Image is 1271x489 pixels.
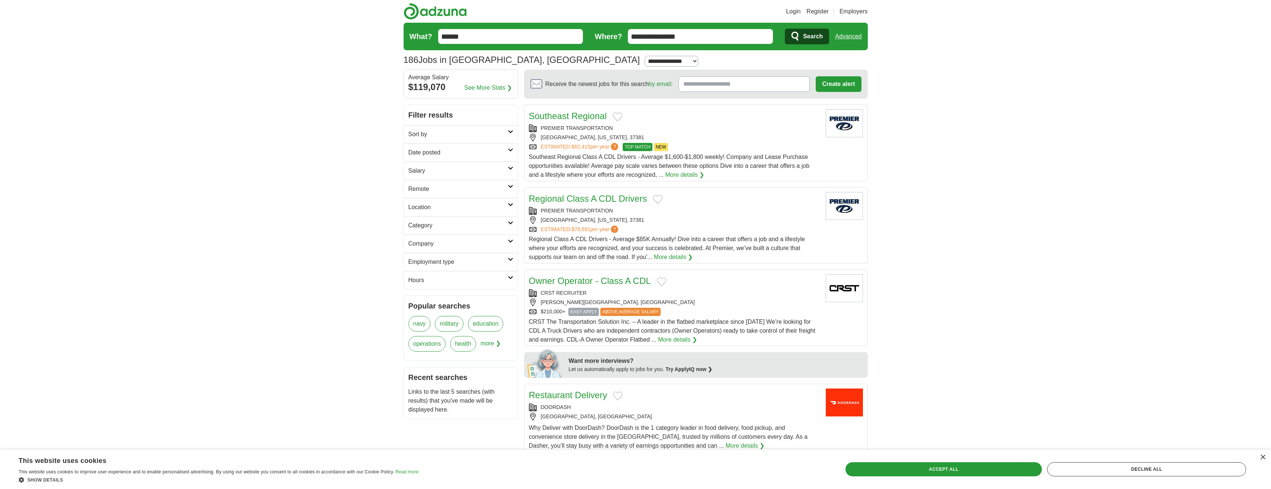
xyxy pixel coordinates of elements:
[611,143,618,150] span: ?
[826,389,863,416] img: Doordash logo
[571,226,590,232] span: $76,691
[468,316,503,332] a: education
[816,76,861,92] button: Create alert
[653,195,662,204] button: Add to favorite jobs
[408,130,508,139] h2: Sort by
[404,234,518,253] a: Company
[529,298,820,306] div: [PERSON_NAME][GEOGRAPHIC_DATA], [GEOGRAPHIC_DATA]
[803,29,823,44] span: Search
[658,335,697,344] a: More details ❯
[665,170,704,179] a: More details ❯
[1260,455,1265,460] div: Close
[408,372,513,383] h2: Recent searches
[529,154,810,178] span: Southeast Regional Class A CDL Drivers - Average $1,600-$1,800 weekly! Company and Lease Purchase...
[569,365,863,373] div: Let us automatically apply to jobs for you.
[404,271,518,289] a: Hours
[404,198,518,216] a: Location
[404,3,467,20] img: Adzuna logo
[408,185,508,194] h2: Remote
[649,81,671,87] a: by email
[785,29,829,44] button: Search
[529,194,647,204] a: Regional Class A CDL Drivers
[408,239,508,248] h2: Company
[571,144,590,150] span: $62,415
[835,29,861,44] a: Advanced
[404,143,518,162] a: Date posted
[408,336,446,352] a: operations
[541,125,613,131] a: PREMIER TRANSPORTATION
[404,216,518,234] a: Category
[408,387,513,414] p: Links to the last 5 searches (with results) that you've made will be displayed here.
[600,308,661,316] span: ABOVE AVERAGE SALARY
[410,31,432,42] label: What?
[613,391,623,400] button: Add to favorite jobs
[408,74,513,80] div: Average Salary
[404,125,518,143] a: Sort by
[1047,462,1246,476] div: Decline all
[529,276,651,286] a: Owner Operator - Class A CDL
[654,143,668,151] span: NEW
[19,469,394,474] span: This website uses cookies to improve user experience and to enable personalised advertising. By u...
[541,404,571,410] a: DOORDASH
[408,80,513,94] div: $119,070
[481,336,501,356] span: more ❯
[569,357,863,365] div: Want more interviews?
[529,236,805,260] span: Regional Class A CDL Drivers - Average $85K Annually! Dive into a career that offers a job and a ...
[541,208,613,214] a: PREMIER TRANSPORTATION
[611,226,618,233] span: ?
[404,53,418,67] span: 186
[19,454,400,465] div: This website uses cookies
[408,300,513,311] h2: Popular searches
[28,477,63,483] span: Show details
[826,109,863,137] img: Premier Transportation logo
[404,162,518,180] a: Salary
[840,7,868,16] a: Employers
[404,253,518,271] a: Employment type
[19,476,418,483] div: Show details
[529,308,820,316] div: $210,000+
[806,7,829,16] a: Register
[450,336,476,352] a: health
[568,308,599,316] span: EASY APPLY
[404,55,640,65] h1: Jobs in [GEOGRAPHIC_DATA], [GEOGRAPHIC_DATA]
[408,166,508,175] h2: Salary
[595,31,622,42] label: Where?
[541,143,620,151] a: ESTIMATED:$62,415per year?
[395,469,418,474] a: Read more, opens a new window
[786,7,800,16] a: Login
[408,203,508,212] h2: Location
[408,316,431,332] a: navy
[529,216,820,224] div: [GEOGRAPHIC_DATA], [US_STATE], 37381
[529,390,607,400] a: Restaurant Delivery
[527,348,563,378] img: apply-iq-scientist.png
[435,316,463,332] a: military
[845,462,1042,476] div: Accept all
[541,226,620,233] a: ESTIMATED:$76,691per year?
[408,221,508,230] h2: Category
[654,253,693,262] a: More details ❯
[529,134,820,141] div: [GEOGRAPHIC_DATA], [US_STATE], 37381
[826,192,863,220] img: Premier Transportation logo
[404,105,518,125] h2: Filter results
[529,425,808,449] span: Why Deliver with DoorDash? DoorDash is the 1 category leader in food delivery, food pickup, and c...
[408,148,508,157] h2: Date posted
[623,143,652,151] span: TOP MATCH
[529,319,815,343] span: CRST The Transportation Solution Inc. – A leader in the flatbed marketplace since [DATE] We’re lo...
[408,276,508,285] h2: Hours
[464,83,512,92] a: See More Stats ❯
[826,274,863,302] img: Company logo
[404,180,518,198] a: Remote
[408,258,508,266] h2: Employment type
[665,366,712,372] a: Try ApplyIQ now ❯
[613,112,622,121] button: Add to favorite jobs
[529,413,820,421] div: [GEOGRAPHIC_DATA], [GEOGRAPHIC_DATA]
[657,277,667,286] button: Add to favorite jobs
[726,441,765,450] a: More details ❯
[529,111,607,121] a: Southeast Regional
[545,80,673,89] span: Receive the newest jobs for this search :
[529,289,820,297] div: CRST RECRUITER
